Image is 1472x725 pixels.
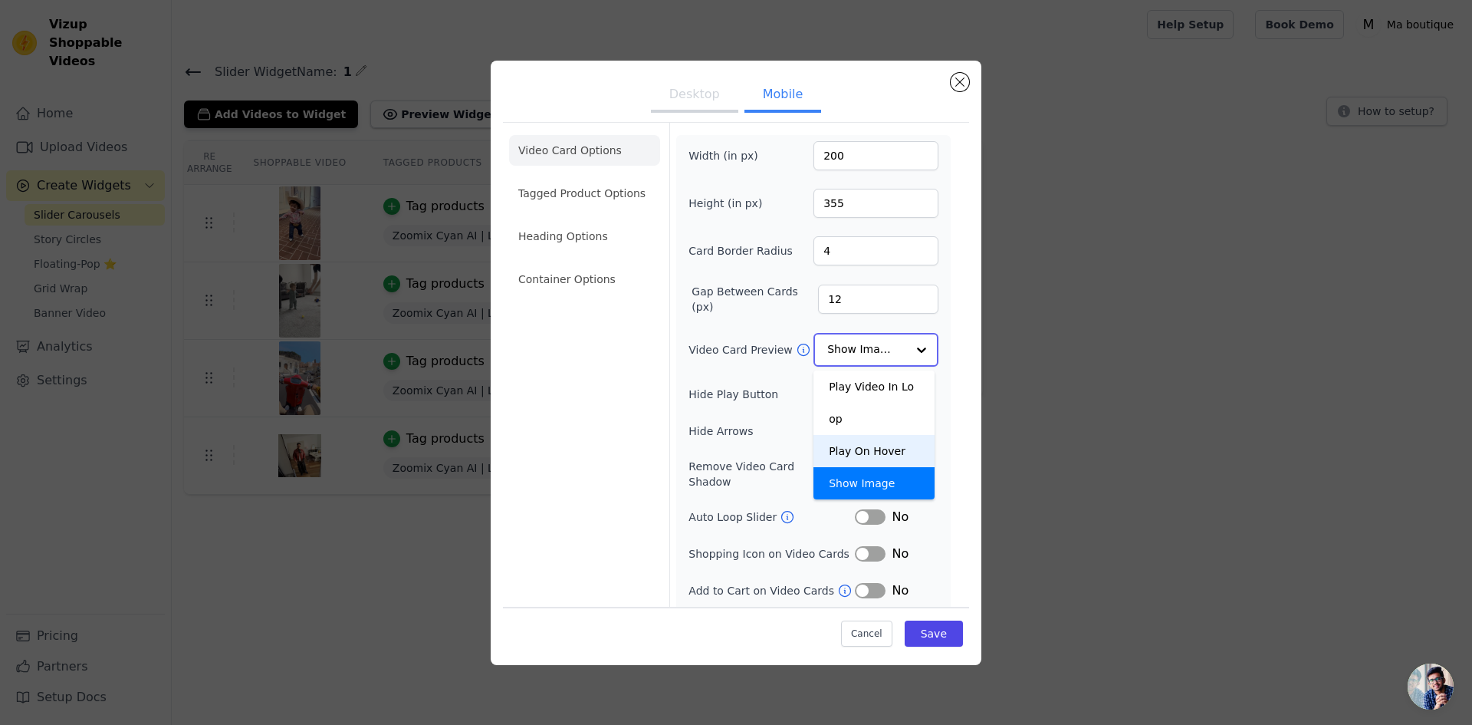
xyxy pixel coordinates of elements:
li: Heading Options [509,221,660,252]
span: No [892,508,909,526]
label: Auto Loop Slider [688,509,780,525]
span: No [892,582,909,600]
li: Container Options [509,264,660,295]
label: Shopping Icon on Video Cards [688,546,849,562]
button: Save [905,621,963,647]
label: Height (in px) [688,196,772,211]
label: Add to Cart on Video Cards [688,583,837,598]
label: Remove Video Card Shadow [688,459,839,489]
li: Tagged Product Options [509,178,660,209]
button: Mobile [744,79,821,113]
button: Desktop [651,79,738,113]
button: Close modal [951,73,969,91]
button: Cancel [841,621,892,647]
a: Ouvrir le chat [1408,664,1454,710]
label: Width (in px) [688,148,772,163]
li: Video Card Options [509,135,660,166]
label: Hide Play Button [688,387,855,402]
label: Gap Between Cards (px) [692,284,818,315]
span: No [892,545,909,563]
div: Play Video In Loop [813,371,935,435]
div: Show Image [813,467,935,499]
label: Hide Arrows [688,423,855,439]
label: Card Border Radius [688,243,793,259]
div: Play On Hover [813,435,935,467]
label: Video Card Preview [688,342,795,358]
